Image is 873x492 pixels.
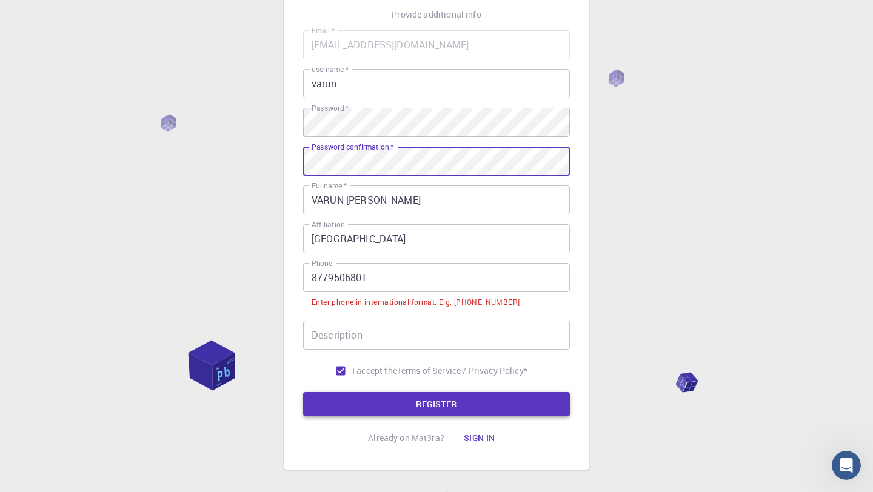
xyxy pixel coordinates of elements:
[312,258,332,268] label: Phone
[312,219,344,230] label: Affiliation
[368,432,444,444] p: Already on Mat3ra?
[832,451,861,480] iframe: Intercom live chat
[312,103,349,113] label: Password
[303,392,570,416] button: REGISTER
[397,365,527,377] p: Terms of Service / Privacy Policy *
[397,365,527,377] a: Terms of Service / Privacy Policy*
[454,426,505,450] button: Sign in
[312,181,347,191] label: Fullname
[312,296,520,308] div: Enter phone in international format. E.g. [PHONE_NUMBER]
[352,365,397,377] span: I accept the
[392,8,481,21] p: Provide additional info
[312,64,349,75] label: username
[312,142,393,152] label: Password confirmation
[312,25,335,36] label: Email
